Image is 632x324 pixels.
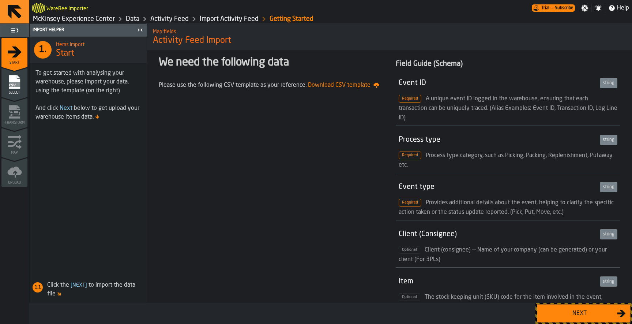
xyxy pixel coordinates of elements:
div: And click below to get upload your warehouse items data. [35,104,141,122]
div: Click the to import the data file [30,281,144,298]
span: The stock keeping unit (SKU) code for the item involved in the event, essential for inventory man... [399,294,610,319]
span: — [551,5,553,11]
li: menu Upload [1,158,27,187]
div: Field Guide (Schema) [396,59,620,69]
h2: Sub Title [46,4,88,12]
div: To get started with analysing your warehouse, please import your data, using the template (on the... [35,69,141,95]
a: Download CSV template [308,81,379,90]
label: button-toggle-Settings [578,4,591,12]
label: button-toggle-Close me [135,26,145,34]
div: 1. [34,41,52,59]
span: Please use the following CSV template as your reference. [159,82,306,88]
div: title-Start [30,37,147,63]
span: Next [60,105,72,111]
span: Upload [1,181,27,185]
div: Item [399,276,597,287]
a: link-to-/wh/i/99265d59-bd42-4a33-a5fd-483dee362034/import/activity/ [270,15,313,23]
div: Import Helper [31,27,135,33]
li: menu Select [1,68,27,97]
a: link-to-/wh/i/99265d59-bd42-4a33-a5fd-483dee362034/data/activity [150,15,189,23]
span: Client (consignee) — Name of your company (can be generated) or your client (For 3PLs) [399,247,607,262]
div: We need the following data [159,56,383,69]
label: button-toggle-Notifications [592,4,605,12]
span: Help [617,4,629,12]
li: menu Map [1,128,27,157]
header: Import Helper [30,24,147,37]
span: Next [69,283,89,288]
span: Process type category, such as Picking, Packing, Replenishment, Putaway etc. [399,153,613,168]
div: Process type [399,135,597,145]
span: Select [1,91,27,95]
div: string [600,135,617,145]
h2: Sub Title [153,27,626,35]
div: Event ID [399,78,597,88]
a: link-to-/wh/i/99265d59-bd42-4a33-a5fd-483dee362034/data [126,15,139,23]
div: Client (Consignee) [399,229,597,239]
span: Required [399,95,421,103]
div: string [600,78,617,88]
li: menu Start [1,38,27,67]
span: Provides additional details about the event, helping to clarify the specific action taken or the ... [399,200,614,215]
span: ] [85,283,87,288]
li: menu Transform [1,98,27,127]
span: Transform [1,121,27,125]
label: button-toggle-Help [605,4,632,12]
a: link-to-/wh/i/99265d59-bd42-4a33-a5fd-483dee362034 [33,15,115,23]
span: Start [56,48,74,59]
div: string [600,229,617,239]
div: Menu Subscription [532,4,575,12]
a: link-to-/wh/i/99265d59-bd42-4a33-a5fd-483dee362034/pricing/ [532,4,575,12]
span: A unique event ID logged in the warehouse, ensuring that each transaction can be uniquely traced.... [399,96,617,121]
span: Optional [399,246,420,254]
h2: Sub Title [56,40,141,48]
a: logo-header [32,1,45,15]
span: Activity Feed Import [153,35,626,46]
div: title-Activity Feed Import [147,24,632,50]
div: Next [542,309,617,318]
div: string [600,276,617,287]
a: link-to-/wh/i/99265d59-bd42-4a33-a5fd-483dee362034/import/activity/ [200,15,259,23]
span: Required [399,152,421,159]
label: button-toggle-Toggle Full Menu [1,25,27,36]
span: Required [399,199,421,206]
span: 1.1 [33,285,42,290]
span: Trial [541,5,549,11]
span: [ [71,283,72,288]
nav: Breadcrumb [32,15,331,23]
button: button-Next [537,304,631,323]
div: string [600,182,617,192]
span: Optional [399,293,420,301]
span: Map [1,151,27,155]
div: Event type [399,182,597,192]
span: Start [1,61,27,65]
span: Subscribe [555,5,573,11]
